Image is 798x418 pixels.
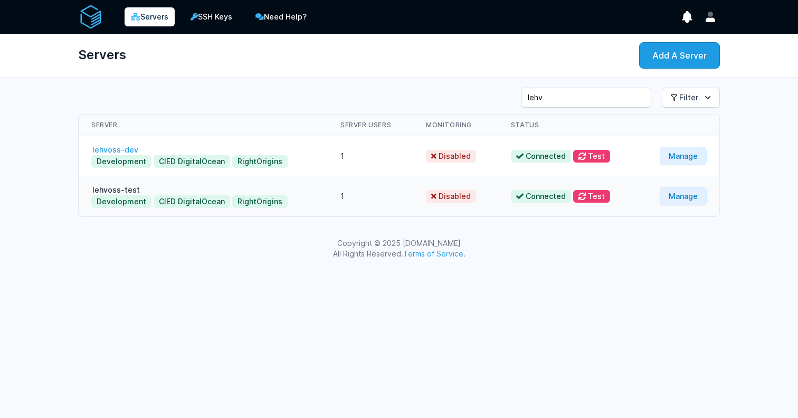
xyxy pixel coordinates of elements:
[78,4,103,30] img: serverAuth logo
[79,115,328,136] th: Server
[639,42,720,69] a: Add A Server
[91,185,141,194] a: lehvoss-test
[328,115,413,136] th: Server Users
[660,147,707,165] a: Manage
[498,115,638,136] th: Status
[154,195,230,208] button: CIED DigitalOcean
[413,115,498,136] th: Monitoring
[154,155,230,168] button: CIED DigitalOcean
[328,176,413,216] td: 1
[91,195,151,208] button: Development
[328,136,413,177] td: 1
[426,150,476,163] span: Disabled
[426,190,476,203] span: Disabled
[573,190,610,203] button: Test
[125,7,175,26] a: Servers
[232,155,288,168] button: RightOrigins
[701,7,720,26] button: User menu
[521,88,651,108] input: Search Servers
[573,150,610,163] button: Test
[248,6,314,27] a: Need Help?
[91,155,151,168] button: Development
[660,187,707,205] a: Manage
[678,7,697,26] button: show notifications
[511,190,571,203] span: Connected
[232,195,288,208] button: RightOrigins
[403,249,463,258] a: Terms of Service
[91,145,139,154] a: lehvoss-dev
[78,42,126,68] h1: Servers
[183,6,240,27] a: SSH Keys
[662,88,720,108] button: Filter
[511,150,571,163] span: Connected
